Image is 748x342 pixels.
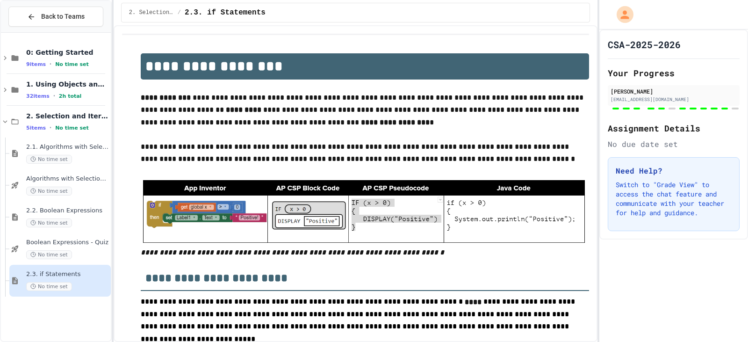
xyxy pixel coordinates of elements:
[41,12,85,22] span: Back to Teams
[53,92,55,100] span: •
[26,239,109,247] span: Boolean Expressions - Quiz
[55,61,89,67] span: No time set
[55,125,89,131] span: No time set
[26,93,50,99] span: 32 items
[26,270,109,278] span: 2.3. if Statements
[670,264,739,304] iframe: chat widget
[608,38,681,51] h1: CSA-2025-2026
[129,9,174,16] span: 2. Selection and Iteration
[26,175,109,183] span: Algorithms with Selection and Repetition - Topic 2.1
[26,218,72,227] span: No time set
[26,61,46,67] span: 9 items
[26,48,109,57] span: 0: Getting Started
[50,60,51,68] span: •
[8,7,103,27] button: Back to Teams
[608,138,740,150] div: No due date set
[608,66,740,80] h2: Your Progress
[59,93,82,99] span: 2h total
[26,125,46,131] span: 5 items
[185,7,266,18] span: 2.3. if Statements
[26,282,72,291] span: No time set
[26,143,109,151] span: 2.1. Algorithms with Selection and Repetition
[616,165,732,176] h3: Need Help?
[26,250,72,259] span: No time set
[611,87,737,95] div: [PERSON_NAME]
[26,207,109,215] span: 2.2. Boolean Expressions
[607,4,636,25] div: My Account
[26,112,109,120] span: 2. Selection and Iteration
[616,180,732,218] p: Switch to "Grade View" to access the chat feature and communicate with your teacher for help and ...
[611,96,737,103] div: [EMAIL_ADDRESS][DOMAIN_NAME]
[26,80,109,88] span: 1. Using Objects and Methods
[608,122,740,135] h2: Assignment Details
[178,9,181,16] span: /
[26,155,72,164] span: No time set
[50,124,51,131] span: •
[26,187,72,196] span: No time set
[709,305,739,333] iframe: chat widget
